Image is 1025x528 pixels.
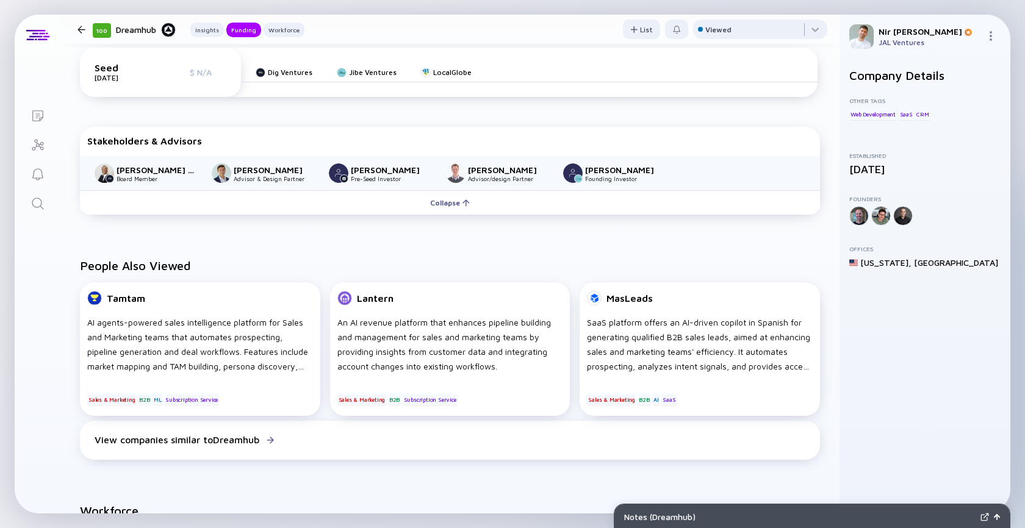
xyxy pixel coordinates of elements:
img: Open Notes [994,514,1000,520]
div: Established [849,152,1001,159]
div: Founding Investor [585,175,666,182]
div: Jibe Ventures [349,68,397,77]
a: Investor Map [15,129,60,159]
img: Nir Profile Picture [849,24,874,49]
div: B2B [138,393,151,405]
div: Tamtam [107,293,145,304]
div: AI agents-powered sales intelligence platform for Sales and Marketing teams that automates prospe... [87,315,313,374]
div: LocalGlobe [433,68,472,77]
div: $ N/A [190,67,226,77]
img: Menu [986,31,996,41]
div: Workforce [264,24,304,36]
div: Nir [PERSON_NAME] [879,26,981,37]
div: Founders [849,195,1001,202]
img: Melissa (Lester) Klinger picture [95,163,114,183]
div: JAL Ventures [879,38,981,47]
button: List [623,20,660,39]
div: [PERSON_NAME] [585,165,666,175]
div: Viewed [705,25,732,34]
h2: Workforce [80,504,820,518]
img: Expand Notes [980,513,989,521]
a: LanternAn AI revenue platform that enhances pipeline building and management for sales and market... [330,282,570,421]
div: Sales & Marketing [337,393,387,405]
div: Lantern [357,293,394,304]
div: Sales & Marketing [587,393,636,405]
button: Funding [226,23,261,37]
h2: People Also Viewed [80,259,820,273]
div: Offices [849,245,1001,252]
a: LocalGlobe [421,68,472,77]
div: [PERSON_NAME] ([PERSON_NAME]) [PERSON_NAME] [117,165,197,175]
img: Joe McNeill picture [446,163,466,183]
div: MasLeads [606,293,653,304]
div: SaaS [661,393,677,405]
div: Advisor & Design Partner [234,175,314,182]
div: An AI revenue platform that enhances pipeline building and management for sales and marketing tea... [337,315,563,374]
div: Collapse [423,193,477,212]
h2: Company Details [849,68,1001,82]
div: [DATE] [95,73,156,82]
a: TamtamAI agents-powered sales intelligence platform for Sales and Marketing teams that automates ... [80,282,320,421]
button: Insights [190,23,224,37]
div: [US_STATE] , [860,257,912,268]
div: [PERSON_NAME] [234,165,314,175]
a: Search [15,188,60,217]
div: CRM [915,108,930,120]
div: B2B [388,393,401,405]
div: ML [153,393,163,405]
div: [PERSON_NAME] [351,165,431,175]
div: Web Development [849,108,897,120]
div: Subscription Service [164,393,219,405]
img: United States Flag [849,259,858,267]
div: Advisor/design Partner [468,175,548,182]
a: MasLeadsSaaS platform offers an AI-driven copilot in Spanish for generating qualified B2B sales l... [580,282,820,421]
div: SaaS platform offers an AI-driven copilot in Spanish for generating qualified B2B sales leads, ai... [587,315,813,374]
div: SaaS [899,108,914,120]
img: James Hall picture [212,163,231,183]
div: Sales & Marketing [87,393,137,405]
button: Collapse [80,190,820,215]
div: Dig Ventures [268,68,312,77]
a: Lists [15,100,60,129]
div: AI [652,393,660,405]
div: Funding [226,24,261,36]
div: Stakeholders & Advisors [87,135,813,146]
a: Reminders [15,159,60,188]
a: Dig Ventures [256,68,312,77]
button: Workforce [264,23,304,37]
img: Ameet Patel picture [329,163,348,183]
div: Board Member [117,175,197,182]
div: Notes ( Dreamhub ) [624,512,976,522]
a: Jibe Ventures [337,68,397,77]
div: Subscription Service [403,393,458,405]
div: Pre-Seed Investor [351,175,431,182]
div: Seed [95,62,156,73]
div: [GEOGRAPHIC_DATA] [914,257,998,268]
div: Insights [190,24,224,36]
div: 100 [93,23,111,38]
div: View companies similar to Dreamhub [95,434,259,445]
img: Assaf Jacobi picture [563,163,583,183]
div: Dreamhub [116,22,176,37]
div: B2B [638,393,650,405]
div: [PERSON_NAME] [468,165,548,175]
div: Other Tags [849,97,1001,104]
div: [DATE] [849,163,1001,176]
